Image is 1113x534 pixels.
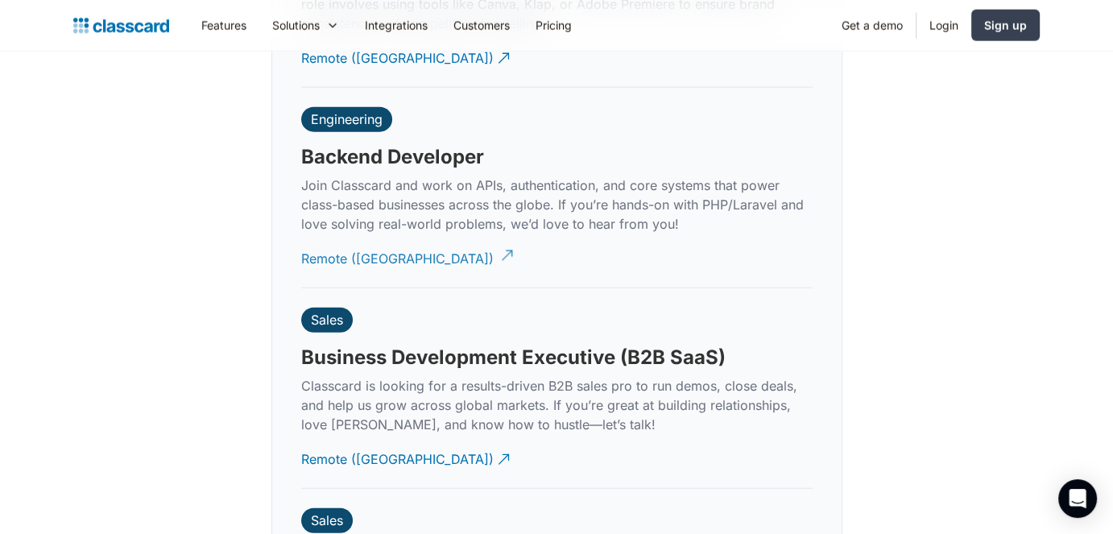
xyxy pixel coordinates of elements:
[311,512,343,528] div: Sales
[301,346,726,370] h3: Business Development Executive (B2B SaaS)
[73,14,169,37] a: home
[301,176,813,234] p: Join Classcard and work on APIs, authentication, and core systems that power class-based business...
[1058,479,1097,518] div: Open Intercom Messenger
[259,7,352,43] div: Solutions
[352,7,441,43] a: Integrations
[301,145,484,169] h3: Backend Developer
[984,17,1027,34] div: Sign up
[441,7,523,43] a: Customers
[272,17,320,34] div: Solutions
[301,437,512,482] a: Remote ([GEOGRAPHIC_DATA])
[301,376,813,434] p: Classcard is looking for a results-driven B2B sales pro to run demos, close deals, and help us gr...
[301,437,494,469] div: Remote ([GEOGRAPHIC_DATA])
[311,312,343,328] div: Sales
[829,7,916,43] a: Get a demo
[188,7,259,43] a: Features
[523,7,585,43] a: Pricing
[301,237,494,268] div: Remote ([GEOGRAPHIC_DATA])
[301,36,494,68] div: Remote ([GEOGRAPHIC_DATA])
[971,10,1040,41] a: Sign up
[311,111,383,127] div: Engineering
[301,237,512,281] a: Remote ([GEOGRAPHIC_DATA])
[916,7,971,43] a: Login
[301,36,512,81] a: Remote ([GEOGRAPHIC_DATA])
